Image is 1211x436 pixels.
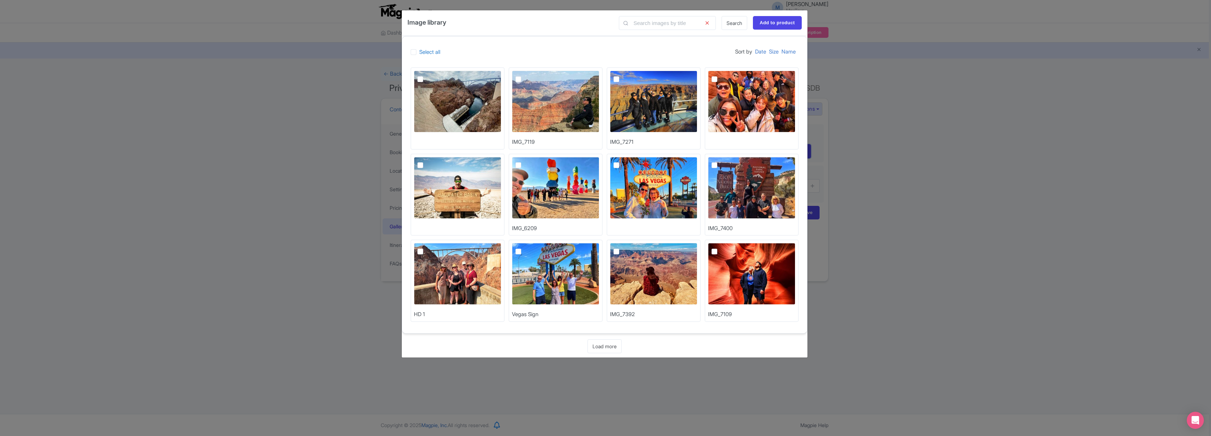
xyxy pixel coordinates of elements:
a: Search [722,16,747,30]
span: Sort by [735,45,752,59]
div: IMG_7392 [610,310,635,319]
img: bk7immovtgl1ice9atoq.webp [708,243,795,305]
a: Date [755,45,766,59]
img: eycvirtvq4eclfrtoucb.jpg [414,157,501,219]
a: Name [781,45,796,59]
img: cgpodwvjxusqujpxaejf.jpg [610,71,697,132]
input: Search images by title [619,16,716,30]
h4: Image library [407,16,446,29]
div: Vegas Sign [512,310,538,319]
div: Open Intercom Messenger [1187,412,1204,429]
div: IMG_7400 [708,224,733,233]
a: Load more [587,339,622,353]
input: Add to product [753,16,802,30]
img: IMG_7119_fswvj3.jpg [512,71,599,132]
img: eccg6r2fatgglgyzobvf.webp [512,243,599,305]
label: Select all [419,48,440,56]
img: dqbdcmhosuej71slve0f.jpg [414,71,501,132]
div: IMG_7109 [708,310,732,319]
div: IMG_7119 [512,138,535,146]
div: HD 1 [414,310,425,319]
div: IMG_7271 [610,138,633,146]
img: IMG_7400_ni8nsk.jpg [708,157,795,219]
img: mpulmkqfgab3c5altyes.jpg [610,243,697,305]
img: HD_1_p2iryv.jpg [414,243,501,305]
img: l1iffmc2lsxxwy8qgf6m.jpg [708,71,795,132]
a: Size [769,45,779,59]
img: t6mojycwjigdrbyg5na7.webp [610,157,697,219]
img: jvfoostnmxnsy0iqai4v.webp [512,157,599,219]
div: IMG_6209 [512,224,537,233]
